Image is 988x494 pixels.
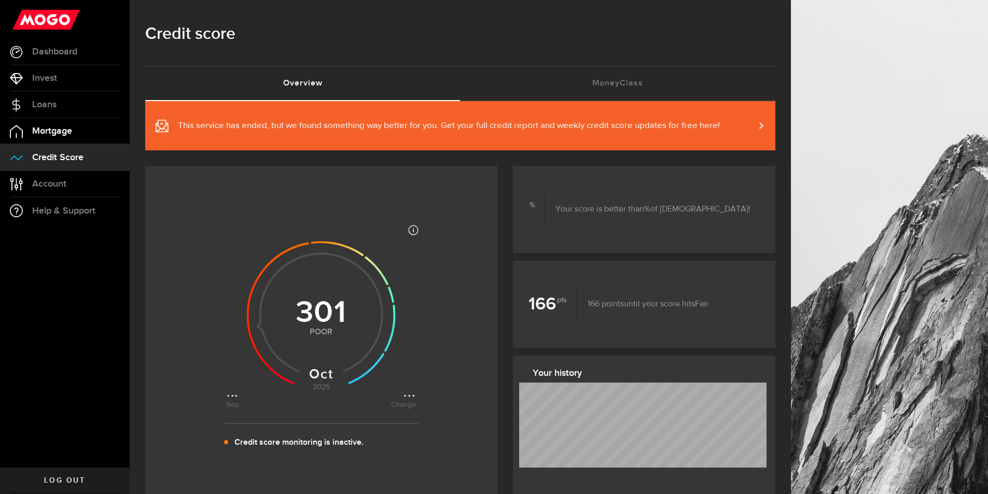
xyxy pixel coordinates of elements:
a: This service has ended, but we found something way better for you. Get your full credit report an... [145,101,775,150]
ul: Tabs Navigation [145,66,775,101]
h3: Your history [533,365,763,382]
p: until your score hits [577,298,708,310]
h1: Credit score [145,21,775,48]
a: MoneyClass [461,67,776,100]
span: Dashboard [32,47,77,57]
span: Invest [32,74,57,83]
p: Credit score monitoring is inactive. [234,436,364,449]
button: Open LiveChat chat widget [8,4,39,35]
p: Your score is better than of [DEMOGRAPHIC_DATA]! [545,203,750,216]
a: Overview [145,67,461,100]
span: Fair [695,300,708,308]
span: Help & Support [32,206,95,216]
span: This service has ended, but we found something way better for you. Get your full credit report an... [178,120,720,132]
span: Loans [32,100,57,109]
span: Account [32,179,66,189]
span: 166 points [588,300,624,308]
b: 166 [528,290,577,318]
span: Log out [44,477,85,484]
span: Credit Score [32,153,84,162]
span: Mortgage [32,126,72,136]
